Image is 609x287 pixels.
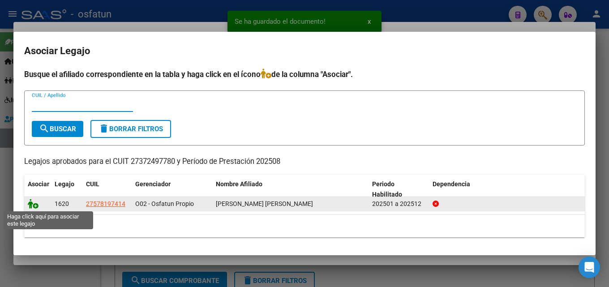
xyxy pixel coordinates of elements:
span: Nombre Afiliado [216,180,262,188]
h2: Asociar Legajo [24,43,585,60]
datatable-header-cell: Periodo Habilitado [369,175,429,204]
span: 27578197414 [86,200,125,207]
span: Borrar Filtros [99,125,163,133]
datatable-header-cell: CUIL [82,175,132,204]
datatable-header-cell: Gerenciador [132,175,212,204]
span: Asociar [28,180,49,188]
button: Buscar [32,121,83,137]
div: 202501 a 202512 [372,199,425,209]
mat-icon: delete [99,123,109,134]
datatable-header-cell: Asociar [24,175,51,204]
div: Open Intercom Messenger [579,257,600,278]
span: Dependencia [433,180,470,188]
span: GERMANI INSAURRALDE AMBAR SOFIA [216,200,313,207]
mat-icon: search [39,123,50,134]
span: O02 - Osfatun Propio [135,200,194,207]
span: Legajo [55,180,74,188]
button: Borrar Filtros [90,120,171,138]
div: 1 registros [24,215,585,237]
datatable-header-cell: Dependencia [429,175,585,204]
span: Gerenciador [135,180,171,188]
span: Periodo Habilitado [372,180,402,198]
datatable-header-cell: Nombre Afiliado [212,175,369,204]
datatable-header-cell: Legajo [51,175,82,204]
span: CUIL [86,180,99,188]
span: Buscar [39,125,76,133]
h4: Busque el afiliado correspondiente en la tabla y haga click en el ícono de la columna "Asociar". [24,69,585,80]
span: 1620 [55,200,69,207]
p: Legajos aprobados para el CUIT 27372497780 y Período de Prestación 202508 [24,156,585,167]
